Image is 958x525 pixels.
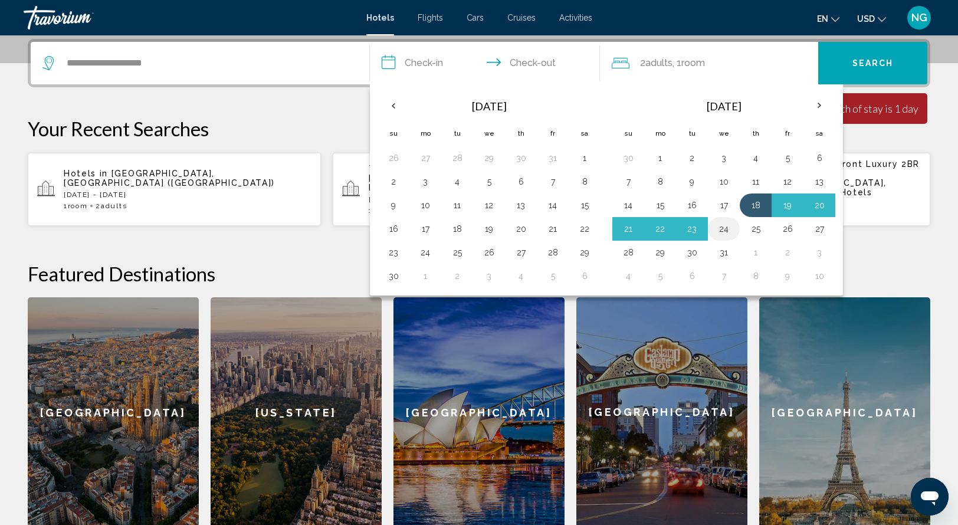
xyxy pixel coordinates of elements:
[543,244,562,261] button: Day 28
[448,244,467,261] button: Day 25
[64,191,311,199] p: [DATE] - [DATE]
[369,195,616,204] p: [DATE] - [DATE]
[778,197,797,214] button: Day 19
[64,169,108,178] span: Hotels in
[543,173,562,190] button: Day 7
[467,13,484,22] span: Cars
[370,42,600,84] button: Check in and out dates
[416,150,435,166] button: Day 27
[418,13,443,22] a: Flights
[416,268,435,284] button: Day 1
[817,14,828,24] span: en
[384,268,403,284] button: Day 30
[651,150,670,166] button: Day 1
[480,244,498,261] button: Day 26
[31,42,927,84] div: Search widget
[480,150,498,166] button: Day 29
[852,59,894,68] span: Search
[24,6,355,29] a: Travorium
[64,202,87,210] span: 1
[714,173,733,190] button: Day 10
[714,244,733,261] button: Day 31
[507,13,536,22] span: Cruises
[416,244,435,261] button: Day 24
[619,150,638,166] button: Day 30
[778,173,797,190] button: Day 12
[600,42,818,84] button: Travelers: 2 adults, 0 children
[746,173,765,190] button: Day 11
[810,197,829,214] button: Day 20
[333,152,626,227] button: The Global Ambassador ([GEOGRAPHIC_DATA], [GEOGRAPHIC_DATA], [GEOGRAPHIC_DATA]) and Nearby Hotels...
[746,268,765,284] button: Day 8
[857,14,875,24] span: USD
[777,102,918,115] div: Minimum length of stay is 1 day
[384,173,403,190] button: Day 2
[448,268,467,284] button: Day 2
[543,150,562,166] button: Day 31
[480,221,498,237] button: Day 19
[911,12,927,24] span: NG
[28,152,321,227] button: Hotels in [GEOGRAPHIC_DATA], [GEOGRAPHIC_DATA] ([GEOGRAPHIC_DATA])[DATE] - [DATE]1Room2Adults
[448,173,467,190] button: Day 4
[384,150,403,166] button: Day 26
[480,268,498,284] button: Day 3
[543,268,562,284] button: Day 5
[810,173,829,190] button: Day 13
[778,150,797,166] button: Day 5
[672,55,705,71] span: , 1
[619,173,638,190] button: Day 7
[96,202,127,210] span: 2
[619,221,638,237] button: Day 21
[683,268,701,284] button: Day 6
[714,268,733,284] button: Day 7
[746,197,765,214] button: Day 18
[778,244,797,261] button: Day 2
[511,197,530,214] button: Day 13
[746,244,765,261] button: Day 1
[448,221,467,237] button: Day 18
[746,150,765,166] button: Day 4
[683,244,701,261] button: Day 30
[810,221,829,237] button: Day 27
[575,268,594,284] button: Day 6
[640,55,672,71] span: 2
[817,10,839,27] button: Change language
[651,221,670,237] button: Day 22
[543,197,562,214] button: Day 14
[448,150,467,166] button: Day 28
[810,150,829,166] button: Day 6
[810,244,829,261] button: Day 3
[416,197,435,214] button: Day 10
[543,221,562,237] button: Day 21
[644,92,803,120] th: [DATE]
[714,197,733,214] button: Day 17
[619,268,638,284] button: Day 4
[619,244,638,261] button: Day 28
[911,478,949,516] iframe: Button to launch messaging window
[369,206,392,215] span: 1
[778,268,797,284] button: Day 9
[803,92,835,119] button: Next month
[714,150,733,166] button: Day 3
[378,92,409,119] button: Previous month
[101,202,127,210] span: Adults
[575,173,594,190] button: Day 8
[511,221,530,237] button: Day 20
[28,262,930,286] h2: Featured Destinations
[480,197,498,214] button: Day 12
[28,117,930,140] p: Your Recent Searches
[651,173,670,190] button: Day 8
[366,13,394,22] span: Hotels
[511,244,530,261] button: Day 27
[559,13,592,22] a: Activities
[683,173,701,190] button: Day 9
[778,221,797,237] button: Day 26
[575,150,594,166] button: Day 1
[683,150,701,166] button: Day 2
[369,164,596,183] span: The Global Ambassador ([GEOGRAPHIC_DATA], [GEOGRAPHIC_DATA], [GEOGRAPHIC_DATA])
[714,221,733,237] button: Day 24
[511,150,530,166] button: Day 30
[746,221,765,237] button: Day 25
